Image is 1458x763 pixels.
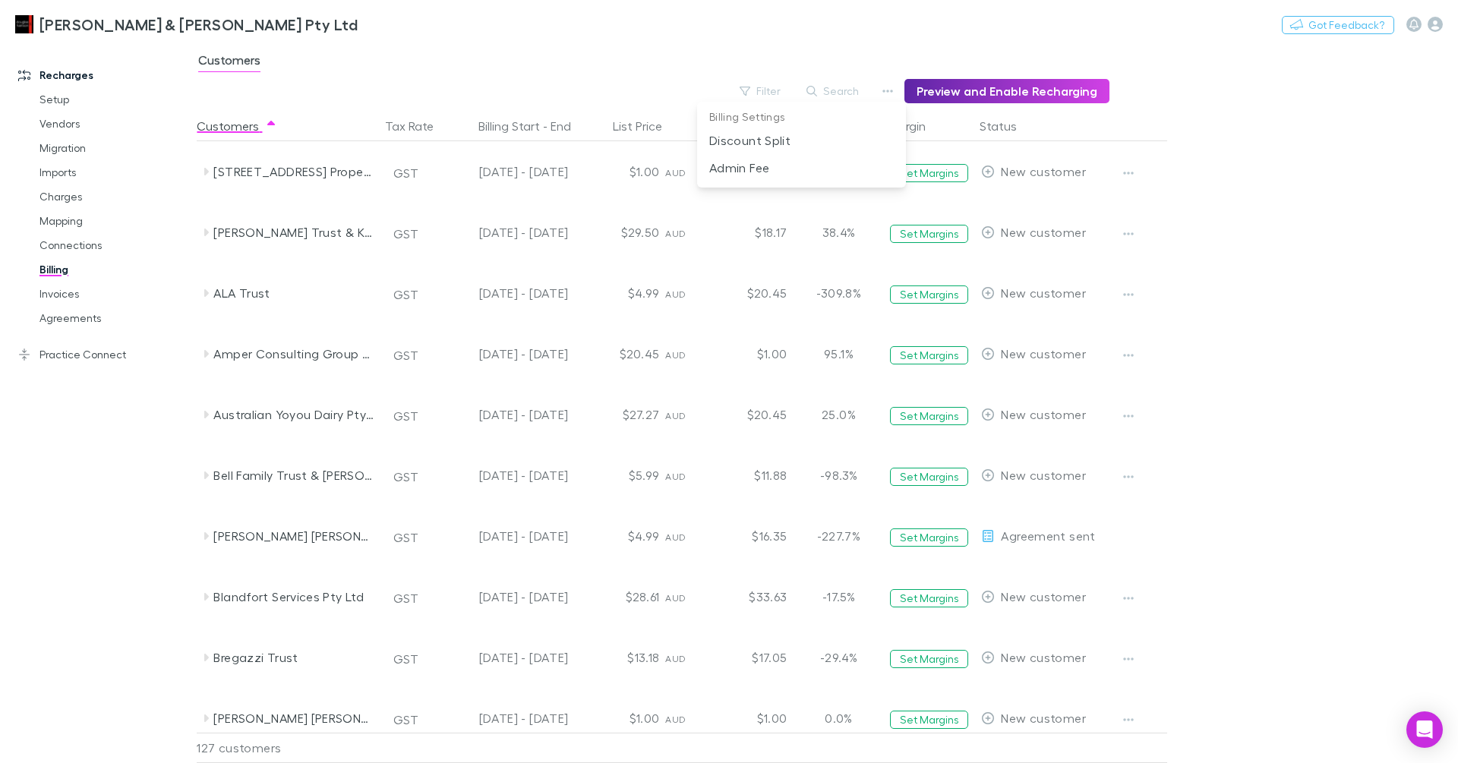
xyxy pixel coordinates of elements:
li: Discount Split [697,127,906,154]
p: Billing Settings [697,108,906,127]
p: Discount Split [709,131,894,150]
li: Admin Fee [697,154,906,181]
p: Admin Fee [709,159,894,177]
div: Open Intercom Messenger [1406,711,1443,748]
